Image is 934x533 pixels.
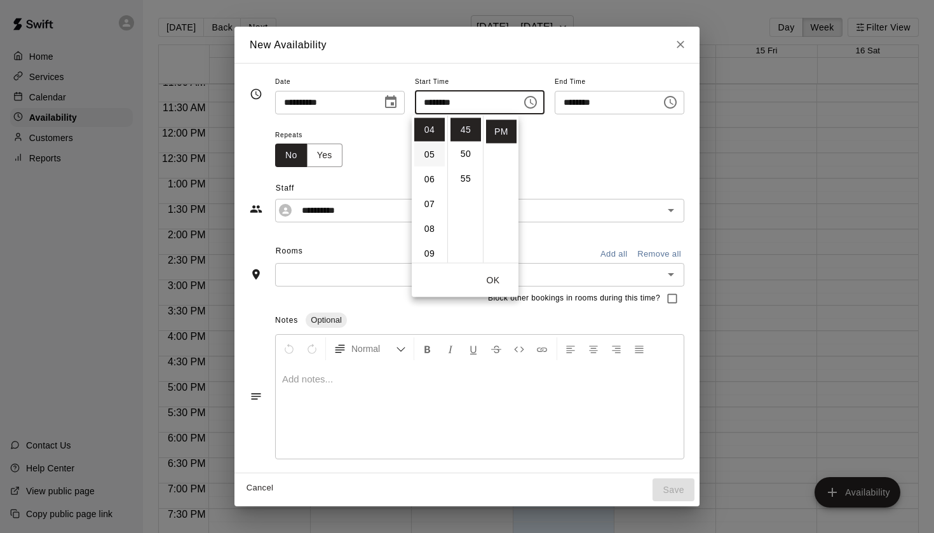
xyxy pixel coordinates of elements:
button: Center Align [583,337,604,360]
span: Normal [351,342,396,355]
li: PM [486,120,517,144]
li: 7 hours [414,192,445,216]
button: Format Bold [417,337,438,360]
li: 45 minutes [450,118,481,142]
li: 55 minutes [450,168,481,191]
ul: Select meridiem [483,116,518,263]
button: Format Underline [463,337,484,360]
li: 5 hours [414,143,445,166]
button: Left Align [560,337,581,360]
button: Open [662,201,680,219]
span: Staff [276,179,684,199]
svg: Rooms [250,268,262,281]
span: Rooms [276,246,303,255]
button: Cancel [240,478,280,498]
span: End Time [555,74,684,91]
button: OK [473,269,513,292]
li: 4 hours [414,118,445,142]
button: Format Italics [440,337,461,360]
ul: Select minutes [447,116,483,263]
button: Insert Code [508,337,530,360]
li: 8 hours [414,217,445,241]
button: Justify Align [628,337,650,360]
span: Notes [275,316,298,325]
li: 50 minutes [450,143,481,166]
button: Close [669,33,692,56]
svg: Staff [250,203,262,215]
li: 6 hours [414,168,445,191]
div: outlined button group [275,144,342,167]
ul: Select hours [412,116,447,263]
span: Date [275,74,405,91]
span: Start Time [415,74,545,91]
button: Choose time, selected time is 5:15 PM [658,90,683,115]
svg: Notes [250,390,262,403]
button: Choose time, selected time is 4:45 PM [518,90,543,115]
button: Right Align [606,337,627,360]
button: Redo [301,337,323,360]
li: 9 hours [414,242,445,266]
button: Open [662,266,680,283]
span: Optional [306,315,346,325]
button: Choose date, selected date is Aug 14, 2025 [378,90,403,115]
svg: Timing [250,88,262,100]
button: Insert Link [531,337,553,360]
button: No [275,144,308,167]
span: Repeats [275,127,353,144]
span: Block other bookings in rooms during this time? [488,292,660,305]
h6: New Availability [250,37,327,53]
button: Remove all [634,245,684,264]
button: Yes [307,144,342,167]
button: Undo [278,337,300,360]
button: Formatting Options [328,337,411,360]
button: Add all [593,245,634,264]
button: Format Strikethrough [485,337,507,360]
